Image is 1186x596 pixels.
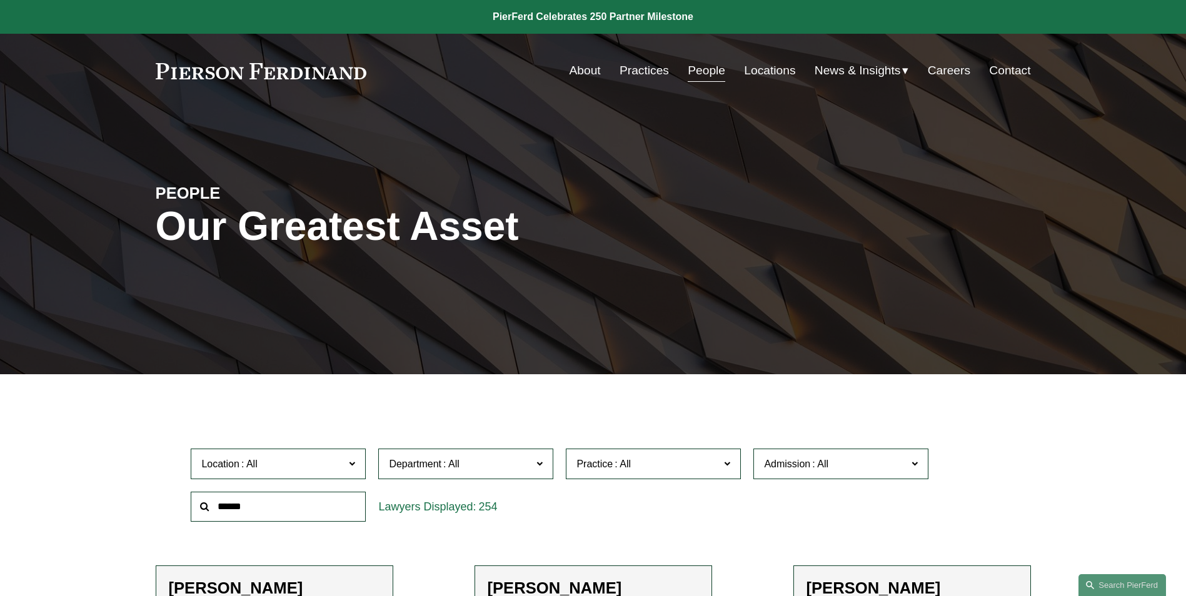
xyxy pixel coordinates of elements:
a: Careers [928,59,970,82]
a: Locations [744,59,795,82]
a: Practices [620,59,669,82]
span: News & Insights [815,60,901,82]
span: Practice [576,459,613,469]
a: Search this site [1078,574,1166,596]
a: People [688,59,725,82]
span: Location [201,459,239,469]
a: folder dropdown [815,59,909,82]
h1: Our Greatest Asset [156,204,739,249]
a: About [570,59,601,82]
span: Admission [764,459,810,469]
h4: PEOPLE [156,183,374,203]
span: 254 [478,500,497,513]
span: Department [389,459,441,469]
a: Contact [989,59,1030,82]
